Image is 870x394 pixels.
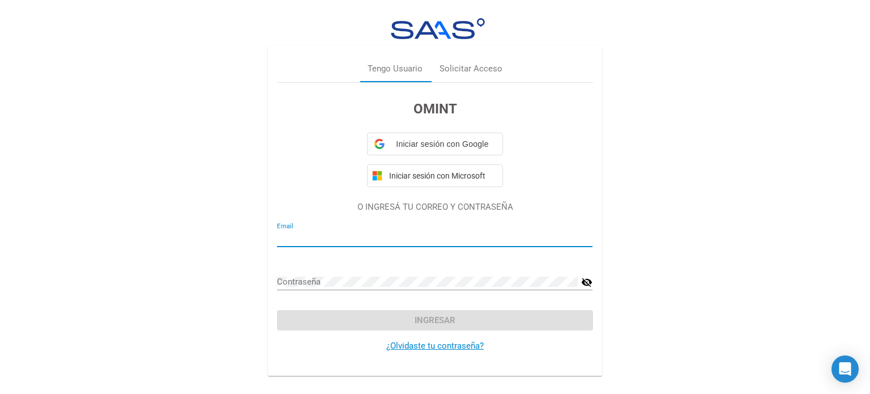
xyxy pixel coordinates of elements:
[367,133,503,155] div: Iniciar sesión con Google
[386,341,484,351] a: ¿Olvidaste tu contraseña?
[368,62,423,75] div: Tengo Usuario
[387,171,498,180] span: Iniciar sesión con Microsoft
[440,62,502,75] div: Solicitar Acceso
[277,310,592,331] button: Ingresar
[277,99,592,119] h3: OMINT
[581,276,592,289] mat-icon: visibility_off
[415,315,455,325] span: Ingresar
[367,164,503,187] button: Iniciar sesión con Microsoft
[277,201,592,214] p: O INGRESÁ TU CORREO Y CONTRASEÑA
[389,138,496,150] span: Iniciar sesión con Google
[831,355,859,383] div: Open Intercom Messenger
